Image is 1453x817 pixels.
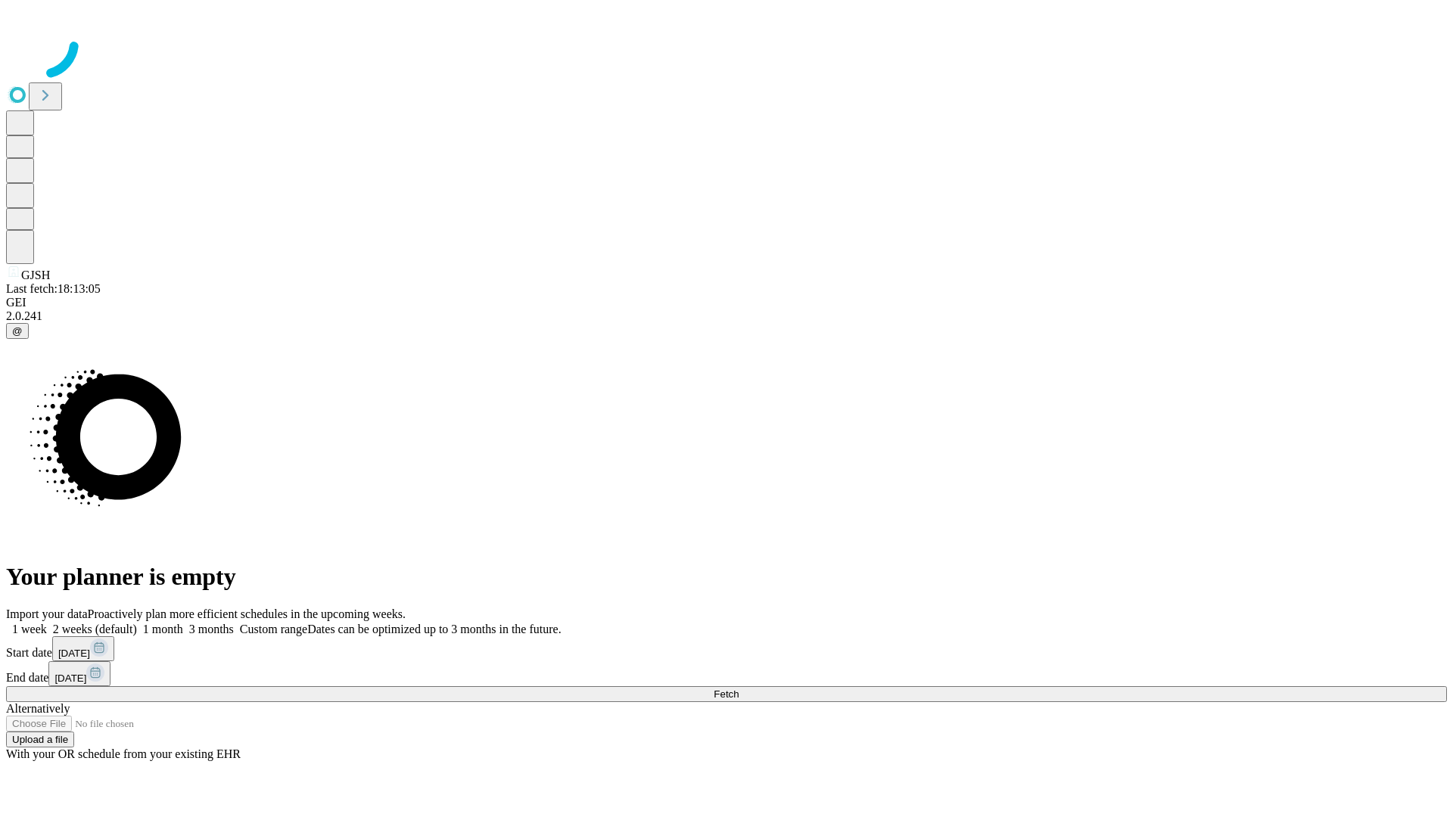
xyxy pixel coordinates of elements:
[53,623,137,635] span: 2 weeks (default)
[21,269,50,281] span: GJSH
[52,636,114,661] button: [DATE]
[6,702,70,715] span: Alternatively
[12,325,23,337] span: @
[6,607,88,620] span: Import your data
[6,323,29,339] button: @
[6,636,1447,661] div: Start date
[240,623,307,635] span: Custom range
[6,747,241,760] span: With your OR schedule from your existing EHR
[6,296,1447,309] div: GEI
[6,661,1447,686] div: End date
[143,623,183,635] span: 1 month
[88,607,406,620] span: Proactively plan more efficient schedules in the upcoming weeks.
[6,732,74,747] button: Upload a file
[54,673,86,684] span: [DATE]
[307,623,561,635] span: Dates can be optimized up to 3 months in the future.
[6,309,1447,323] div: 2.0.241
[6,282,101,295] span: Last fetch: 18:13:05
[58,648,90,659] span: [DATE]
[6,686,1447,702] button: Fetch
[189,623,234,635] span: 3 months
[714,688,739,700] span: Fetch
[6,563,1447,591] h1: Your planner is empty
[12,623,47,635] span: 1 week
[48,661,110,686] button: [DATE]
